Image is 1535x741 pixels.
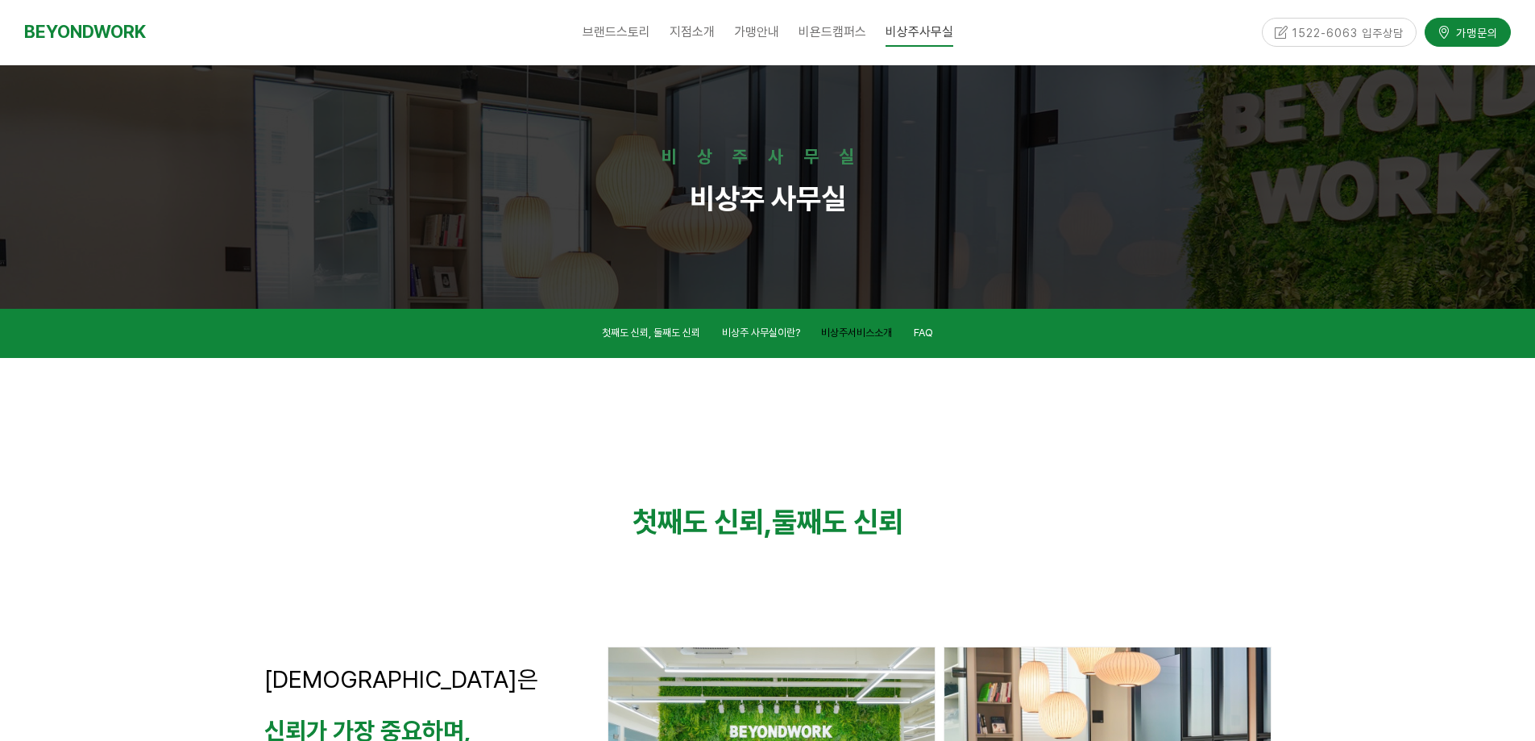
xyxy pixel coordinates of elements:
strong: 둘째도 신뢰 [772,505,903,539]
a: 가맹문의 [1425,18,1511,46]
a: 브랜드스토리 [573,12,660,52]
a: FAQ [914,324,933,346]
span: 브랜드스토리 [583,24,650,40]
span: 비상주서비스소개 [821,327,892,339]
span: FAQ [914,327,933,339]
span: 비상주 사무실이란? [722,327,800,339]
span: 첫째도 신뢰, 둘째도 신뢰 [602,327,700,339]
span: 비상주사무실 [886,17,953,47]
a: BEYONDWORK [24,17,146,47]
span: [DEMOGRAPHIC_DATA]은 [264,664,538,693]
span: 지점소개 [670,24,715,40]
span: 가맹문의 [1451,24,1498,40]
a: 비상주서비스소개 [821,324,892,346]
a: 비상주 사무실이란? [722,324,800,346]
span: 비욘드캠퍼스 [799,24,866,40]
span: 가맹안내 [734,24,779,40]
a: 가맹안내 [724,12,789,52]
strong: 첫째도 신뢰, [633,505,772,539]
a: 지점소개 [660,12,724,52]
strong: 비상주사무실 [662,146,874,167]
a: 비상주사무실 [876,12,963,52]
strong: 비상주 사무실 [690,181,846,216]
a: 첫째도 신뢰, 둘째도 신뢰 [602,324,700,346]
a: 비욘드캠퍼스 [789,12,876,52]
